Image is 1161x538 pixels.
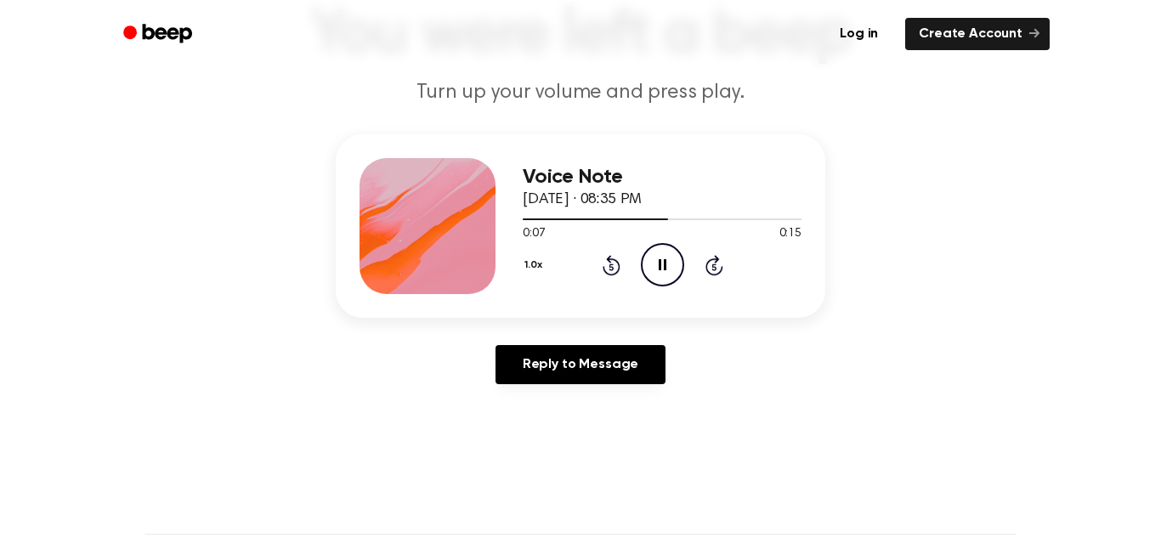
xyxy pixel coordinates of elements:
span: [DATE] · 08:35 PM [523,192,642,207]
p: Turn up your volume and press play. [254,79,907,107]
a: Reply to Message [496,345,665,384]
a: Log in [823,14,895,54]
a: Beep [111,18,207,51]
span: 0:15 [779,225,801,243]
a: Create Account [905,18,1050,50]
h3: Voice Note [523,166,801,189]
span: 0:07 [523,225,545,243]
button: 1.0x [523,251,548,280]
